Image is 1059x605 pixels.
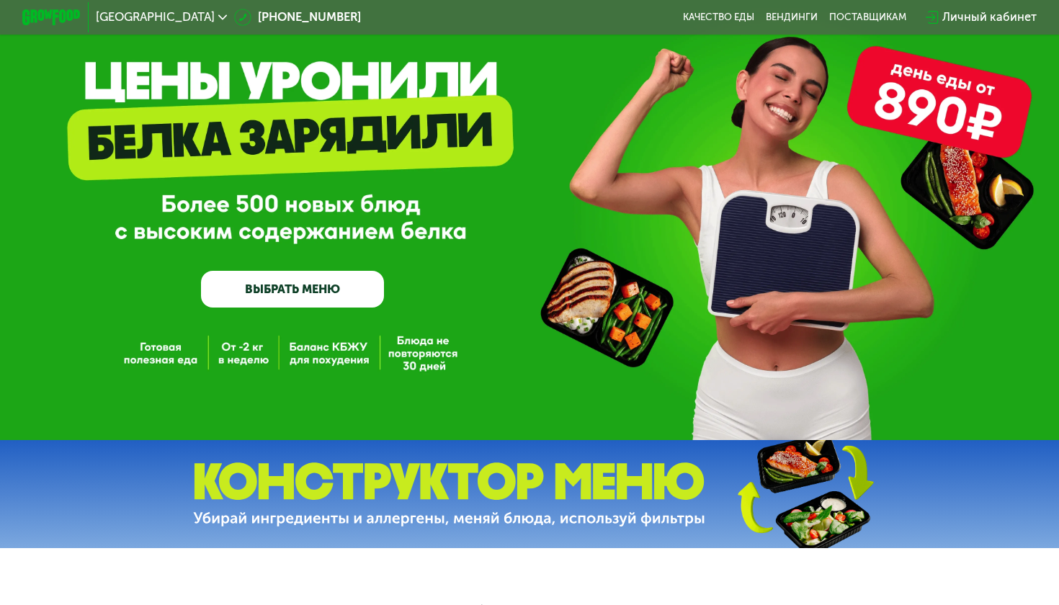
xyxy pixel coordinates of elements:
[201,271,384,308] a: ВЫБРАТЬ МЕНЮ
[683,12,754,23] a: Качество еды
[766,12,818,23] a: Вендинги
[96,12,215,23] span: [GEOGRAPHIC_DATA]
[942,9,1037,27] div: Личный кабинет
[829,12,906,23] div: поставщикам
[234,9,361,27] a: [PHONE_NUMBER]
